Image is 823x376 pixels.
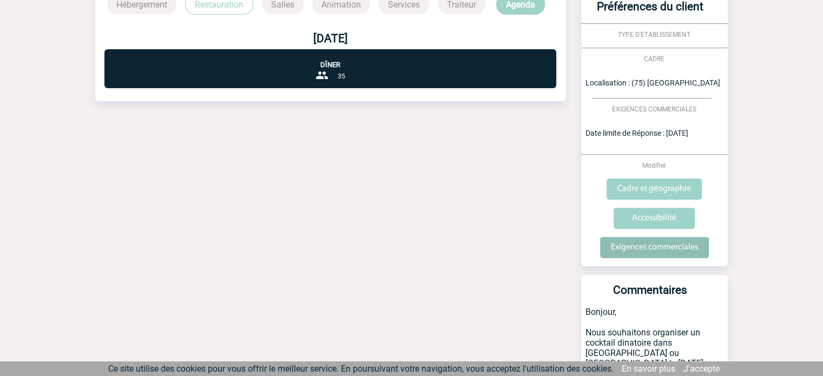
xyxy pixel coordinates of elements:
[313,32,348,45] b: [DATE]
[315,69,328,82] img: group-24-px-b.png
[644,55,664,63] span: CADRE
[108,364,614,374] span: Ce site utilise des cookies pour vous offrir le meilleur service. En poursuivant votre navigation...
[683,364,720,374] a: J'accepte
[585,283,715,307] h3: Commentaires
[614,208,695,229] input: Accessibilité
[618,31,690,38] span: TYPE D'ETABLISSEMENT
[585,78,720,87] span: Localisation : (75) [GEOGRAPHIC_DATA]
[600,237,709,258] input: Exigences commerciales
[607,179,702,200] input: Cadre et géographie
[622,364,675,374] a: En savoir plus
[585,129,688,137] span: Date limite de Réponse : [DATE]
[337,72,345,80] span: 35
[612,105,696,113] span: EXIGENCES COMMERCIALES
[642,162,666,169] span: Modifier
[104,49,556,69] p: Dîner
